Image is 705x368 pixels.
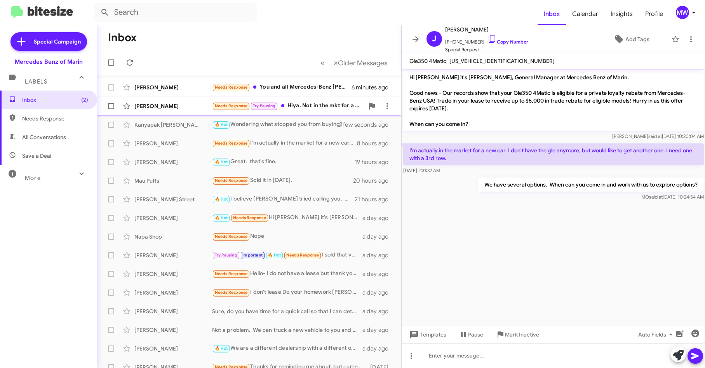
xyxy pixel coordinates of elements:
[215,122,228,127] span: 🔥 Hot
[403,167,440,173] span: [DATE] 2:31:32 AM
[362,251,395,259] div: a day ago
[676,6,689,19] div: MW
[649,194,662,200] span: said at
[134,326,212,334] div: [PERSON_NAME]
[212,120,348,129] div: Wondering what stopped you from buying?
[215,159,228,164] span: 🔥 Hot
[94,3,257,22] input: Search
[353,177,395,185] div: 20 hours ago
[134,177,212,185] div: Mau Puffs
[134,214,212,222] div: [PERSON_NAME]
[134,121,212,129] div: Kanyapak [PERSON_NAME]
[25,78,47,85] span: Labels
[632,328,682,342] button: Auto Fields
[362,289,395,296] div: a day ago
[212,344,362,353] div: We are a different dealership with a different ownership group and we have different bank/credit ...
[215,85,248,90] span: Needs Response
[641,194,703,200] span: MO [DATE] 10:24:54 AM
[22,133,66,141] span: All Conversations
[478,178,703,192] p: We have several options. When can you come in and work with us to explore options?
[408,328,446,342] span: Templates
[338,59,387,67] span: Older Messages
[15,58,83,66] div: Mercedes Benz of Marin
[362,307,395,315] div: a day ago
[25,174,41,181] span: More
[215,178,248,183] span: Needs Response
[449,58,555,65] span: [US_VEHICLE_IDENTIFICATION_NUMBER]
[134,195,212,203] div: [PERSON_NAME] Street
[233,215,266,220] span: Needs Response
[316,55,392,71] nav: Page navigation example
[538,3,566,25] a: Inbox
[639,3,669,25] a: Profile
[409,58,446,65] span: Gle350 4Matic
[242,253,263,258] span: Important
[215,103,248,108] span: Needs Response
[445,34,528,46] span: [PHONE_NUMBER]
[268,253,281,258] span: 🔥 Hot
[134,307,212,315] div: [PERSON_NAME]
[352,84,395,91] div: 6 minutes ago
[355,195,395,203] div: 21 hours ago
[212,157,355,166] div: Great. that's fine.
[134,140,212,147] div: [PERSON_NAME]
[215,290,248,295] span: Needs Response
[316,55,329,71] button: Previous
[212,139,357,148] div: I'm actually in the market for a new car. I don't have the gle anymore, but would like to get ano...
[320,58,325,68] span: «
[362,270,395,278] div: a day ago
[215,346,228,351] span: 🔥 Hot
[566,3,604,25] a: Calendar
[612,133,703,139] span: [PERSON_NAME] [DATE] 10:20:04 AM
[212,101,364,110] div: Hiya. Not in the mkt for a new car yet but thanks!
[432,33,436,45] span: J
[212,251,362,260] div: I sold that vehicle many years ago. I am in a 2025 GLE AMG 53 now. Thank you
[215,234,248,239] span: Needs Response
[357,140,395,147] div: 8 hours ago
[212,232,362,241] div: Nope
[362,345,395,352] div: a day ago
[212,269,362,278] div: Hello- I do not have a lease but thank you for the information
[403,143,704,165] p: I'm actually in the market for a new car. I don't have the gle anymore, but would like to get ano...
[604,3,639,25] span: Insights
[22,115,88,122] span: Needs Response
[669,6,696,19] button: MW
[334,58,338,68] span: »
[81,96,88,104] span: (2)
[594,32,668,46] button: Add Tags
[362,214,395,222] div: a day ago
[215,215,228,220] span: 🔥 Hot
[215,197,228,202] span: 🔥 Hot
[215,271,248,276] span: Needs Response
[212,83,352,92] div: You and all Mercedes-Benz [PERSON_NAME] can go to hell. How dare you reach out to me when you guy...
[134,84,212,91] div: [PERSON_NAME]
[403,70,704,131] p: Hi [PERSON_NAME] it's [PERSON_NAME], General Manager at Mercedes Benz of Marin. Good news - Our r...
[445,25,528,34] span: [PERSON_NAME]
[253,103,275,108] span: Try Pausing
[355,158,395,166] div: 19 hours ago
[348,121,395,129] div: a few seconds ago
[212,176,353,185] div: Sold it in [DATE].
[487,39,528,45] a: Copy Number
[625,32,649,46] span: Add Tags
[468,328,483,342] span: Pause
[402,328,453,342] button: Templates
[489,328,545,342] button: Mark Inactive
[134,233,212,241] div: Napa Shop
[453,328,489,342] button: Pause
[648,133,661,139] span: said at
[212,307,362,315] div: Sure, do you have time for a quick call so that I can determine what you're looking for?
[134,251,212,259] div: [PERSON_NAME]
[215,253,237,258] span: Try Pausing
[212,213,362,222] div: Hi [PERSON_NAME] it's [PERSON_NAME], at Mercedes Benz of Marin. Good news - Our records show that...
[505,328,539,342] span: Mark Inactive
[10,32,87,51] a: Special Campaign
[22,152,51,160] span: Save a Deal
[134,158,212,166] div: [PERSON_NAME]
[362,233,395,241] div: a day ago
[212,288,362,297] div: I don't lease Do your homework [PERSON_NAME]
[34,38,81,45] span: Special Campaign
[445,46,528,54] span: Special Request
